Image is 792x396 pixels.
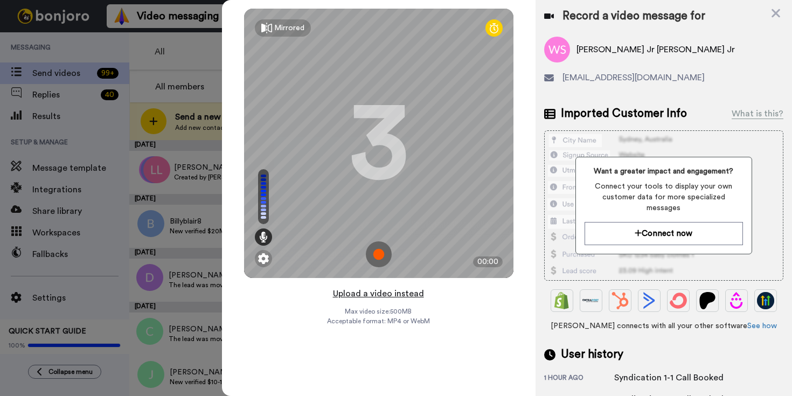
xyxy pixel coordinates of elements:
a: See how [747,322,777,330]
span: User history [561,346,623,363]
img: Shopify [553,292,571,309]
button: Connect now [585,222,743,245]
span: Imported Customer Info [561,106,687,122]
img: ActiveCampaign [641,292,658,309]
span: Max video size: 500 MB [345,307,412,316]
img: ic_gear.svg [258,253,269,264]
img: Hubspot [612,292,629,309]
img: Patreon [699,292,716,309]
button: Upload a video instead [330,287,427,301]
span: Connect your tools to display your own customer data for more specialized messages [585,181,743,213]
span: [PERSON_NAME] connects with all your other software [544,321,783,331]
span: Acceptable format: MP4 or WebM [327,317,430,325]
div: 00:00 [473,256,503,267]
img: Drip [728,292,745,309]
div: 3 [349,103,408,184]
span: Want a greater impact and engagement? [585,166,743,177]
img: ic_record_start.svg [366,241,392,267]
img: GoHighLevel [757,292,774,309]
img: Ontraport [582,292,600,309]
div: What is this? [732,107,783,120]
img: ConvertKit [670,292,687,309]
div: 1 hour ago [544,373,614,384]
div: Syndication 1-1 Call Booked [614,371,724,384]
span: [EMAIL_ADDRESS][DOMAIN_NAME] [562,71,705,84]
